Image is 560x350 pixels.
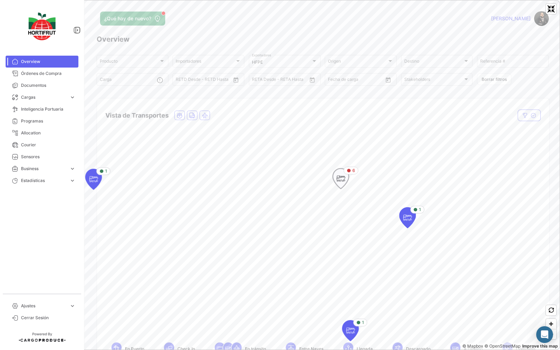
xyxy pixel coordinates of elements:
[105,168,107,174] span: 1
[69,303,76,309] span: expand_more
[419,206,421,213] span: 1
[69,94,76,100] span: expand_more
[6,68,78,79] a: Órdenes de Compra
[21,315,76,321] span: Cerrar Sesión
[21,154,76,160] span: Sensores
[69,177,76,184] span: expand_more
[546,4,556,14] button: Exit fullscreen
[6,139,78,151] a: Courier
[522,343,558,349] a: Map feedback
[69,166,76,172] span: expand_more
[399,207,416,228] div: Map marker
[21,303,66,309] span: Ajustes
[21,94,66,100] span: Cargas
[6,151,78,163] a: Sensores
[21,118,76,124] span: Programas
[21,58,76,65] span: Overview
[6,79,78,91] a: Documentos
[342,320,359,341] div: Map marker
[6,103,78,115] a: Inteligencia Portuaria
[484,343,520,349] a: OpenStreetMap
[332,168,349,189] div: Map marker
[546,319,556,329] button: Zoom in
[21,166,66,172] span: Business
[21,82,76,89] span: Documentos
[21,106,76,112] span: Inteligencia Portuaria
[462,343,483,349] a: Mapbox
[6,127,78,139] a: Allocation
[21,142,76,148] span: Courier
[21,177,66,184] span: Estadísticas
[24,8,59,44] img: logo-hortifrut.svg
[6,56,78,68] a: Overview
[362,320,364,326] span: 1
[21,70,76,77] span: Órdenes de Compra
[6,115,78,127] a: Programas
[536,326,553,343] div: Abrir Intercom Messenger
[85,169,102,190] div: Map marker
[352,167,355,174] span: 6
[21,130,76,136] span: Allocation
